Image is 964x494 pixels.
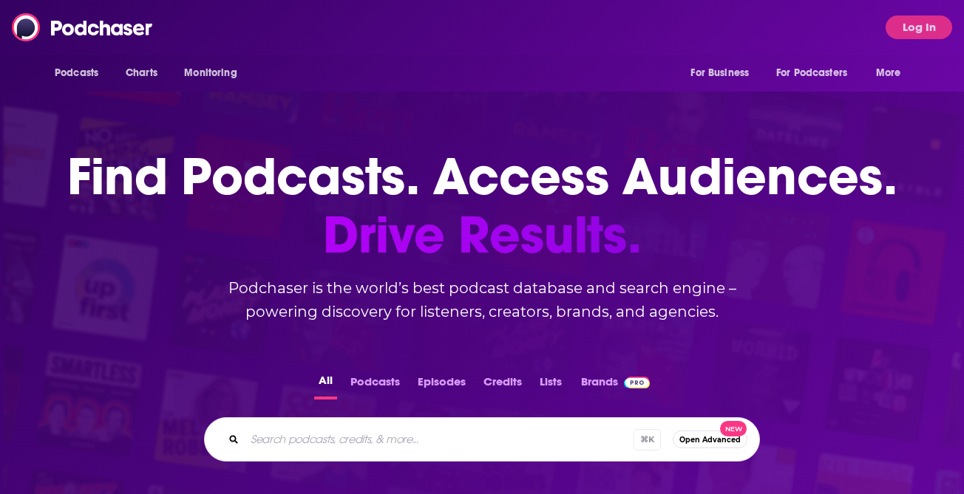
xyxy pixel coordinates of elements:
button: open menu [767,59,869,87]
button: open menu [44,59,118,87]
span: Open Advanced [679,436,741,444]
button: Log In [886,16,952,39]
button: All [314,371,337,399]
img: Podchaser Pro [624,377,650,388]
span: Monitoring [184,63,237,83]
a: BrandsPodchaser Pro [581,371,650,399]
button: Credits [479,371,526,399]
span: ⌘ K [634,429,661,450]
button: open menu [866,59,920,87]
a: Charts [116,59,166,87]
span: Drive Results. [67,206,897,264]
button: Lists [535,371,566,399]
span: For Business [690,63,749,83]
img: Podchaser - Follow, Share and Rate Podcasts [12,13,154,41]
input: Search podcasts, credits, & more... [245,428,634,451]
span: Charts [126,63,157,83]
button: open menu [680,59,767,87]
span: For Podcasters [776,63,847,83]
span: Podcasts [55,63,98,83]
h1: Find Podcasts. Access Audiences. [67,148,897,264]
button: Episodes [413,371,470,399]
button: Podcasts [346,371,404,399]
button: Open AdvancedNew [673,430,747,448]
span: More [876,63,901,83]
button: open menu [174,59,256,87]
div: Search podcasts, credits, & more... [204,417,760,462]
span: New [720,421,747,436]
h2: Podchaser is the world’s best podcast database and search engine – powering discovery for listene... [186,276,778,323]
